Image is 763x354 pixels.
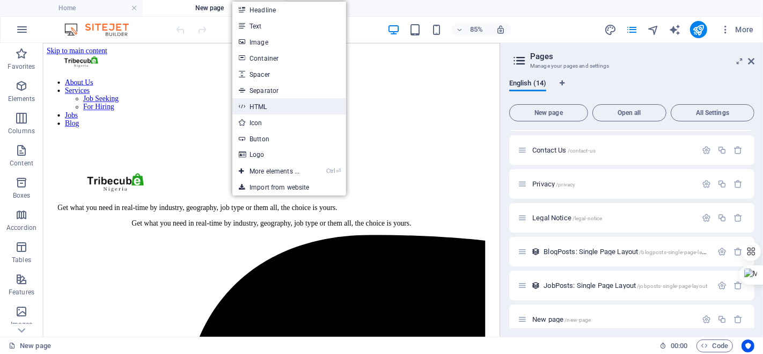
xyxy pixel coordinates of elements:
p: Favorites [8,62,35,71]
h6: 85% [468,23,485,36]
div: Remove [733,247,743,256]
h3: Manage your pages and settings [530,61,733,71]
i: ⏎ [336,168,341,175]
a: Separator [232,82,346,98]
i: Pages (Ctrl+Alt+S) [626,24,638,36]
div: Privacy/privacy [529,180,696,187]
a: Click to cancel selection. Double-click to open Pages [9,339,51,352]
h6: Session time [659,339,688,352]
div: JobPosts: Single Page Layout/jobposts-single-page-layout [540,282,712,289]
span: Click to open page [544,281,707,290]
div: New page/new-page [529,316,696,323]
span: /privacy [556,182,575,187]
p: Elements [8,95,35,103]
div: Settings [702,179,711,189]
div: This layout is used as a template for all items (e.g. a blog post) of this collection. The conten... [531,281,540,290]
span: Code [701,339,728,352]
button: text_generator [669,23,681,36]
span: New page [532,315,591,323]
a: Button [232,131,346,147]
a: Image [232,34,346,50]
div: Remove [733,315,743,324]
a: Import from website [232,179,346,196]
div: BlogPosts: Single Page Layout/blogposts-single-page-layout [540,248,712,255]
i: Ctrl [326,168,335,175]
button: design [604,23,617,36]
span: /new-page [564,317,591,323]
a: Icon [232,114,346,131]
span: /jobposts-single-page-layout [637,283,707,289]
div: Settings [717,247,727,256]
span: 00 00 [671,339,687,352]
span: /legal-notice [573,215,603,221]
div: Duplicate [717,146,727,155]
button: navigator [647,23,660,36]
div: Settings [702,213,711,222]
i: Design (Ctrl+Alt+Y) [604,24,617,36]
h4: New page [143,2,285,14]
span: /contact-us [568,148,596,154]
button: 85% [452,23,490,36]
i: On resize automatically adjust zoom level to fit chosen device. [496,25,505,34]
div: Settings [717,281,727,290]
span: More [720,24,754,35]
div: Contact Us/contact-us [529,147,696,154]
div: Duplicate [717,315,727,324]
div: Remove [733,213,743,222]
a: Logo [232,147,346,163]
p: Tables [12,256,31,264]
div: Duplicate [717,213,727,222]
i: Publish [692,24,705,36]
div: Settings [702,146,711,155]
div: Language Tabs [509,80,754,100]
button: publish [690,21,707,38]
div: Settings [702,315,711,324]
div: Legal Notice/legal-notice [529,214,696,221]
p: Columns [8,127,35,135]
p: Accordion [6,223,36,232]
span: /blogposts-single-page-layout [639,249,713,255]
a: Container [232,50,346,66]
img: Editor Logo [62,23,142,36]
div: Remove [733,146,743,155]
button: pages [626,23,639,36]
a: Headline [232,2,346,18]
button: All Settings [671,104,754,121]
i: AI Writer [669,24,681,36]
div: Remove [733,281,743,290]
button: Open all [592,104,666,121]
p: Images [11,320,33,329]
button: More [716,21,758,38]
a: HTML [232,98,346,114]
div: Remove [733,179,743,189]
span: Click to open page [544,248,713,256]
a: Spacer [232,66,346,82]
p: Content [10,159,33,168]
div: Duplicate [717,179,727,189]
h2: Pages [530,52,754,61]
p: Boxes [13,191,31,200]
span: Click to open page [532,180,575,188]
span: Click to open page [532,146,596,154]
span: All Settings [676,110,750,116]
span: English (14) [509,77,546,92]
span: : [678,342,680,350]
i: Navigator [647,24,659,36]
span: New page [514,110,583,116]
a: Ctrl⏎More elements ... [232,163,306,179]
span: Open all [597,110,662,116]
p: Features [9,288,34,297]
button: Code [696,339,733,352]
div: This layout is used as a template for all items (e.g. a blog post) of this collection. The conten... [531,247,540,256]
button: Usercentrics [742,339,754,352]
span: Click to open page [532,214,602,222]
button: New page [509,104,588,121]
a: Skip to main content [4,4,76,13]
a: Text [232,18,346,34]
